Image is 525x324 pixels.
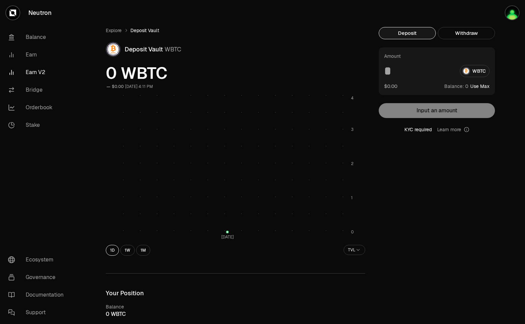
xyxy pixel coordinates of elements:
h3: Your Position [106,290,365,297]
tspan: 3 [351,127,353,132]
tspan: 2 [351,161,353,166]
tspan: 1 [351,195,353,201]
a: Balance [3,28,73,46]
span: Balance: [444,83,464,90]
a: Governance [3,269,73,286]
button: 1W [120,245,135,256]
nav: breadcrumb [106,27,365,34]
div: $0.00 [112,83,124,91]
button: $0.00 [384,83,397,90]
button: Use Max [470,83,490,90]
button: Deposit [379,27,436,39]
div: Balance [106,303,365,310]
a: Orderbook [3,99,73,116]
div: KYC required [379,126,495,133]
div: WBTC [106,310,365,318]
a: Explore [106,27,122,34]
a: Earn [3,46,73,64]
img: WBTC Logo [106,43,120,56]
a: Earn V2 [3,64,73,81]
button: 1M [136,245,150,256]
tspan: 0 [351,229,354,235]
tspan: 4 [351,95,353,101]
button: 1D [106,245,119,256]
img: brainKID [505,6,519,20]
a: Learn more [437,126,469,133]
a: Bridge [3,81,73,99]
a: Documentation [3,286,73,304]
button: TVL [344,245,365,255]
a: Stake [3,116,73,134]
span: 0 WBTC [106,65,365,81]
div: [DATE] 4:11 PM [125,83,153,91]
div: Amount [384,53,401,60]
tspan: [DATE] [221,234,234,240]
span: WBTC [165,45,181,53]
a: Ecosystem [3,251,73,269]
a: Support [3,304,73,321]
button: Withdraw [438,27,495,39]
span: Deposit Vault [125,45,163,53]
span: Deposit Vault [130,27,159,34]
